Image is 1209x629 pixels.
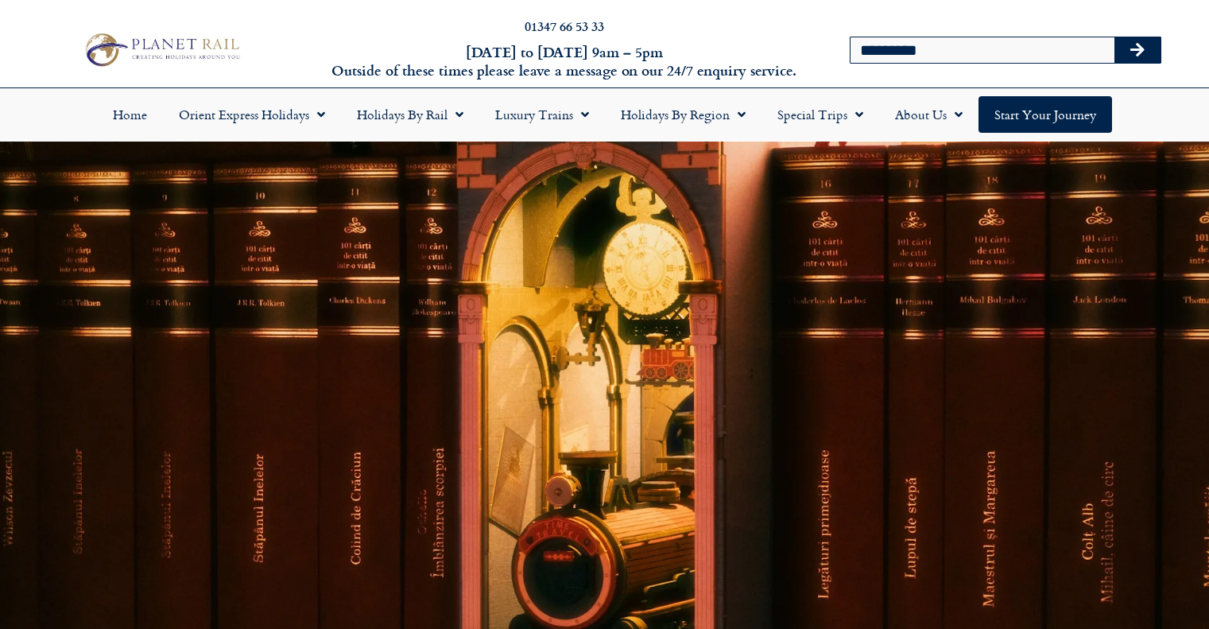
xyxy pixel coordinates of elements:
[879,96,978,133] a: About Us
[341,96,479,133] a: Holidays by Rail
[163,96,341,133] a: Orient Express Holidays
[761,96,879,133] a: Special Trips
[327,43,802,80] h6: [DATE] to [DATE] 9am – 5pm Outside of these times please leave a message on our 24/7 enquiry serv...
[605,96,761,133] a: Holidays by Region
[525,17,604,35] a: 01347 66 53 33
[479,96,605,133] a: Luxury Trains
[1114,37,1161,63] button: Search
[79,29,244,70] img: Planet Rail Train Holidays Logo
[978,96,1112,133] a: Start your Journey
[97,96,163,133] a: Home
[8,96,1201,133] nav: Menu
